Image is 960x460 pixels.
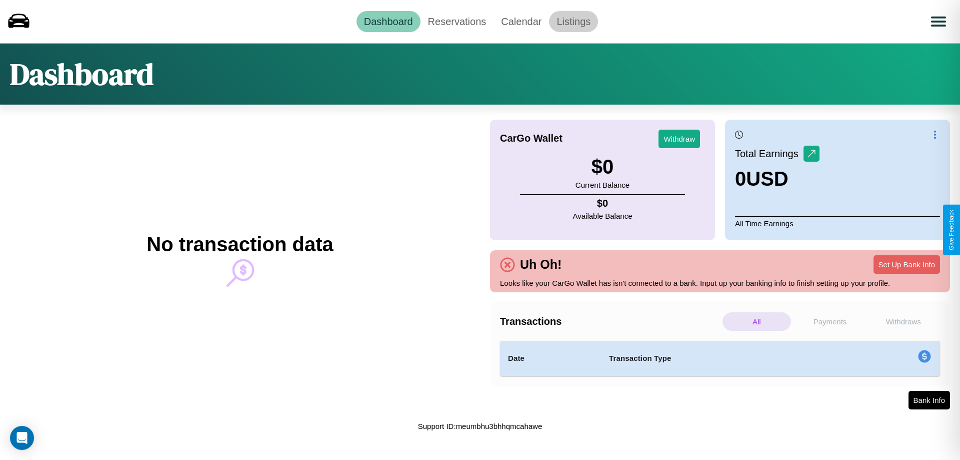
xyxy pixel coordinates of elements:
h2: No transaction data [146,233,333,256]
h3: 0 USD [735,168,819,190]
h1: Dashboard [10,54,153,95]
h4: Date [508,352,593,364]
p: All Time Earnings [735,216,940,230]
a: Reservations [420,11,494,32]
p: Withdraws [869,312,937,331]
p: Support ID: meumbhu3bhhqmcahawe [418,419,542,433]
button: Set Up Bank Info [873,255,940,274]
h4: Transactions [500,316,720,327]
h4: Transaction Type [609,352,836,364]
h4: Uh Oh! [515,257,566,272]
a: Calendar [493,11,549,32]
button: Open menu [924,8,952,36]
h3: $ 0 [575,156,629,178]
a: Listings [549,11,598,32]
h4: $ 0 [573,198,632,209]
h4: CarGo Wallet [500,133,562,144]
p: All [722,312,791,331]
div: Give Feedback [948,210,955,250]
p: Available Balance [573,209,632,223]
div: Open Intercom Messenger [10,426,34,450]
button: Bank Info [908,391,950,409]
table: simple table [500,341,940,376]
p: Current Balance [575,178,629,192]
p: Payments [796,312,864,331]
button: Withdraw [658,130,700,148]
a: Dashboard [356,11,420,32]
p: Looks like your CarGo Wallet has isn't connected to a bank. Input up your banking info to finish ... [500,276,940,290]
p: Total Earnings [735,145,803,163]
